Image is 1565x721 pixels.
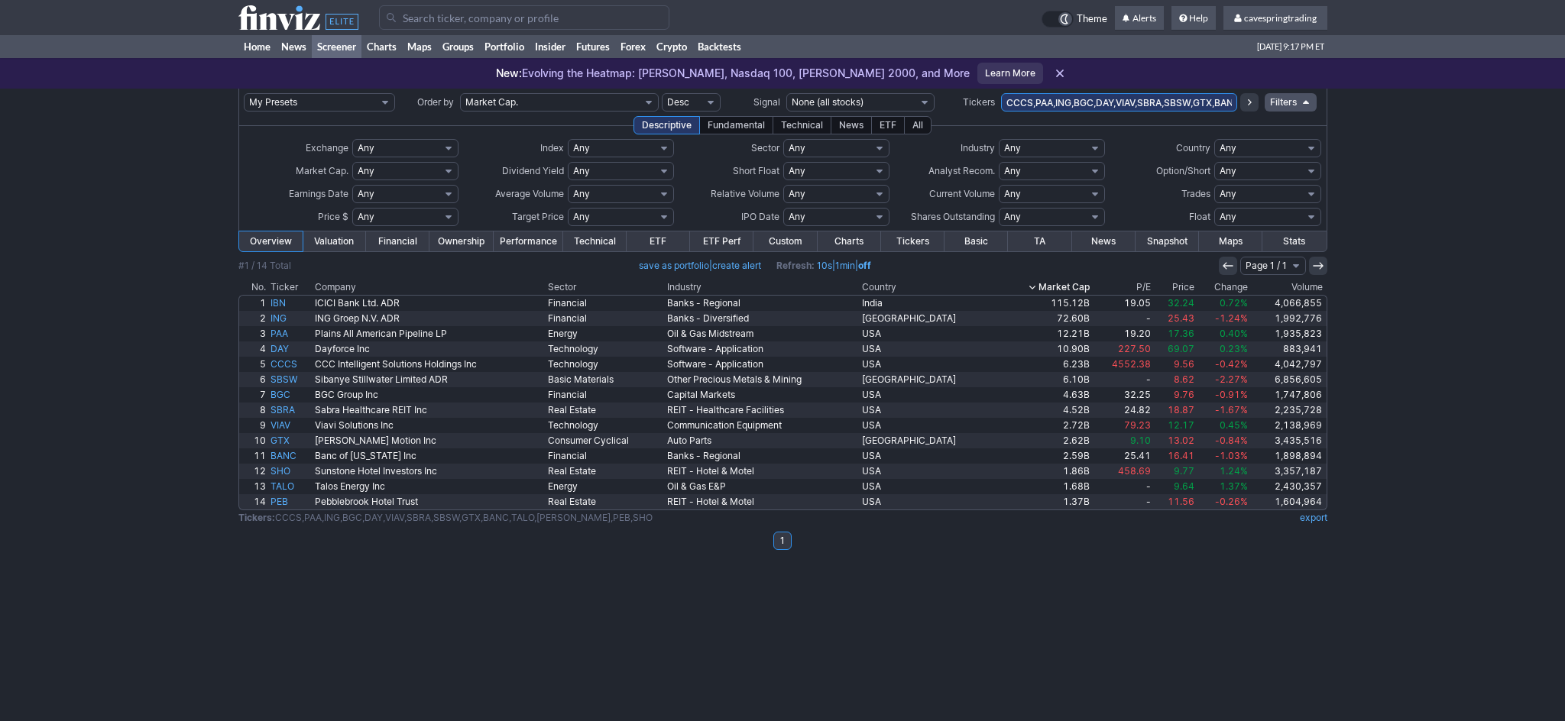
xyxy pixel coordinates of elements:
[1250,387,1327,403] a: 1,747,806
[313,311,546,326] a: ING Groep N.V. ADR
[239,357,268,372] a: 5
[1092,326,1153,341] a: 19.20
[1153,357,1197,372] a: 9.56
[1250,372,1327,387] a: 6,856,605
[665,372,859,387] a: Other Precious Metals & Mining
[997,326,1092,341] a: 12.21B
[1168,328,1194,339] span: 17.36
[1244,12,1317,24] span: cavespringtrading
[1220,297,1248,309] span: 0.72%
[239,326,268,341] a: 3
[1197,296,1250,311] a: 0.72%
[1250,357,1327,372] a: 4,042,797
[546,403,665,418] a: Real Estate
[1153,494,1197,509] a: 11.56
[1199,231,1262,251] a: Maps
[1092,372,1153,387] a: -
[665,433,859,448] a: Auto Parts
[1130,435,1151,446] span: 9.10
[1265,93,1317,112] a: Filters
[665,418,859,433] a: Communication Equipment
[1168,419,1194,431] span: 12.17
[239,479,268,494] a: 13
[1250,494,1327,509] a: 1,604,964
[860,403,997,418] a: USA
[963,96,995,108] span: Tickers
[1153,326,1197,341] a: 17.36
[690,231,753,251] a: ETF Perf
[1250,479,1327,494] a: 2,430,357
[502,165,564,176] span: Dividend Yield
[712,260,761,271] a: create alert
[1215,312,1248,324] span: -1.24%
[1197,357,1250,372] a: -0.42%
[945,231,1008,251] a: Basic
[780,532,785,550] b: 1
[1092,311,1153,326] a: -
[1220,328,1248,339] span: 0.40%
[1197,387,1250,403] a: -0.91%
[238,512,275,523] b: Tickers:
[1174,465,1194,477] span: 9.77
[904,116,932,134] div: All
[1168,404,1194,415] span: 18.87
[639,260,709,271] a: save as portfolio
[268,403,313,418] a: SBRA
[1250,296,1327,311] a: 4,066,855
[665,494,859,509] a: REIT - Hotel & Motel
[268,387,313,403] a: BGC
[1197,448,1250,464] a: -1.03%
[665,464,859,479] a: REIT - Hotel & Motel
[1215,496,1248,507] span: -0.26%
[1250,464,1327,479] a: 3,357,187
[1077,11,1107,27] span: Theme
[1250,403,1327,418] a: 2,235,728
[860,418,997,433] a: USA
[997,341,1092,357] a: 10.90B
[860,387,997,403] a: USA
[665,479,859,494] a: Oil & Gas E&P
[1176,142,1210,154] span: Country
[1197,433,1250,448] a: -0.84%
[1156,165,1210,176] span: Option/Short
[961,142,995,154] span: Industry
[1153,296,1197,311] a: 32.24
[494,231,563,251] a: Performance
[1092,296,1153,311] a: 19.05
[239,403,268,418] a: 8
[776,260,815,271] b: Refresh:
[997,464,1092,479] a: 1.86B
[313,341,546,357] a: Dayforce Inc
[860,494,997,509] a: USA
[1181,188,1210,199] span: Trades
[268,494,313,509] a: PEB
[238,510,1259,525] td: CCCS,PAA,ING,BGC,DAY,VIAV,SBRA,SBSW,GTX,BANC,TALO,[PERSON_NAME],PEB,SHO
[1092,494,1153,509] a: -
[1092,341,1153,357] a: 227.50
[563,231,627,251] a: Technical
[1250,433,1327,448] a: 3,435,516
[1153,387,1197,403] a: 9.76
[239,433,268,448] a: 10
[692,35,747,58] a: Backtests
[1215,389,1248,400] span: -0.91%
[751,142,779,154] span: Sector
[997,357,1092,372] a: 6.23B
[313,280,546,295] th: Company
[860,311,997,326] a: [GEOGRAPHIC_DATA]
[665,403,859,418] a: REIT - Healthcare Facilities
[860,464,997,479] a: USA
[540,142,564,154] span: Index
[289,188,348,199] span: Earnings Date
[268,357,313,372] a: CCCS
[268,479,313,494] a: TALO
[512,211,564,222] span: Target Price
[313,418,546,433] a: Viavi Solutions Inc
[665,387,859,403] a: Capital Markets
[1223,6,1327,31] a: cavespringtrading
[268,433,313,448] a: GTX
[1092,403,1153,418] a: 24.82
[1197,464,1250,479] a: 1.24%
[1262,231,1326,251] a: Stats
[479,35,530,58] a: Portfolio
